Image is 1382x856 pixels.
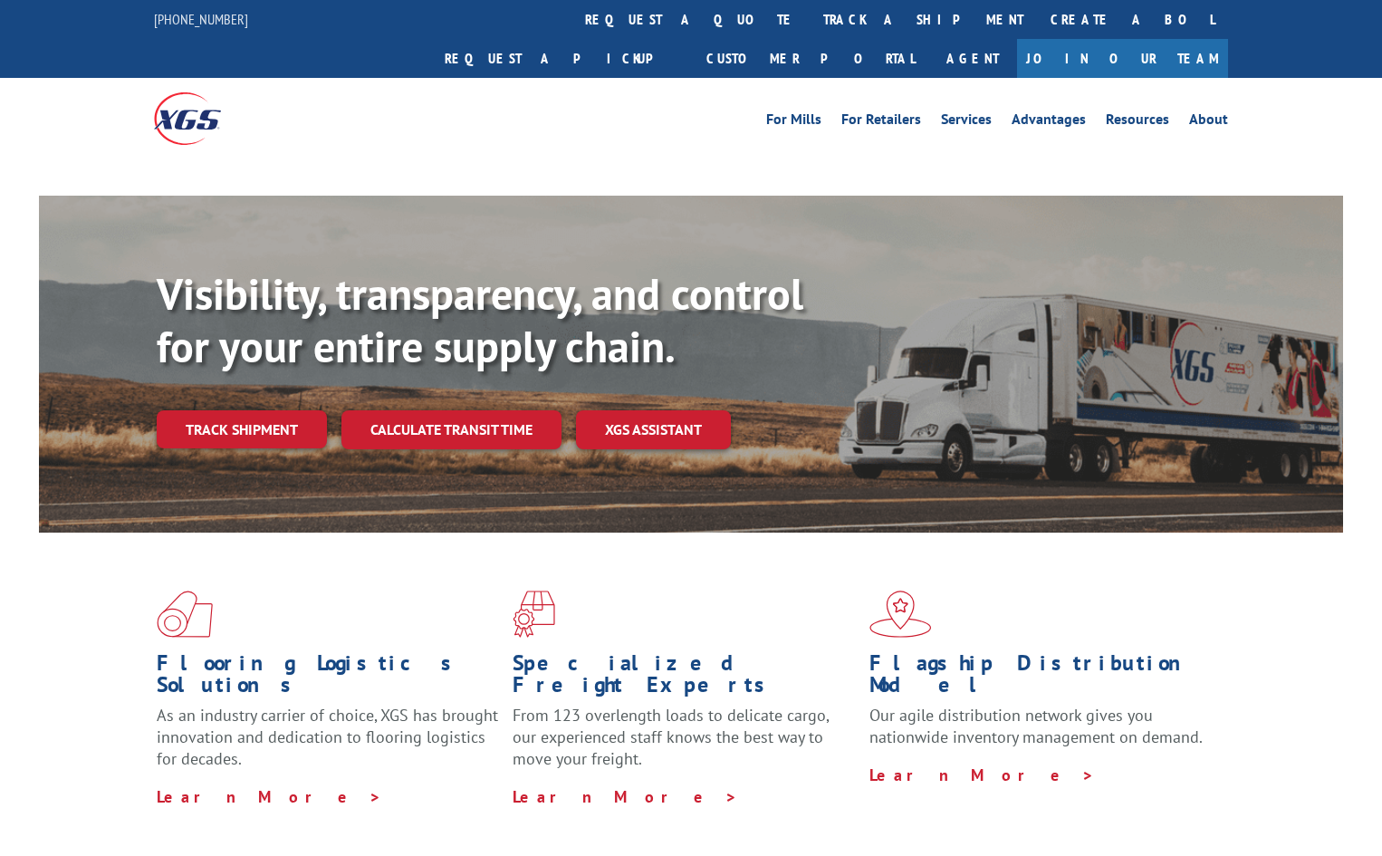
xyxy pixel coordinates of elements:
[431,39,693,78] a: Request a pickup
[513,652,855,705] h1: Specialized Freight Experts
[513,786,738,807] a: Learn More >
[1017,39,1228,78] a: Join Our Team
[157,410,327,448] a: Track shipment
[341,410,561,449] a: Calculate transit time
[157,652,499,705] h1: Flooring Logistics Solutions
[941,112,992,132] a: Services
[869,765,1095,785] a: Learn More >
[693,39,928,78] a: Customer Portal
[766,112,821,132] a: For Mills
[841,112,921,132] a: For Retailers
[513,705,855,785] p: From 123 overlength loads to delicate cargo, our experienced staff knows the best way to move you...
[869,652,1212,705] h1: Flagship Distribution Model
[1189,112,1228,132] a: About
[154,10,248,28] a: [PHONE_NUMBER]
[157,265,803,374] b: Visibility, transparency, and control for your entire supply chain.
[1106,112,1169,132] a: Resources
[869,705,1203,747] span: Our agile distribution network gives you nationwide inventory management on demand.
[928,39,1017,78] a: Agent
[157,591,213,638] img: xgs-icon-total-supply-chain-intelligence-red
[1012,112,1086,132] a: Advantages
[157,786,382,807] a: Learn More >
[513,591,555,638] img: xgs-icon-focused-on-flooring-red
[157,705,498,769] span: As an industry carrier of choice, XGS has brought innovation and dedication to flooring logistics...
[576,410,731,449] a: XGS ASSISTANT
[869,591,932,638] img: xgs-icon-flagship-distribution-model-red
